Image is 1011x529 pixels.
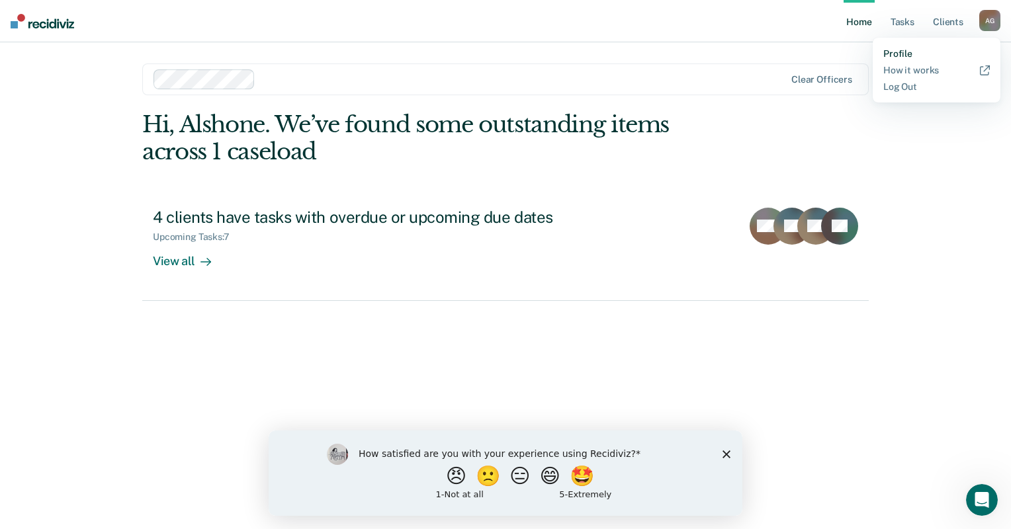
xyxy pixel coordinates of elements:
div: Clear officers [791,74,852,85]
div: View all [153,243,227,268]
img: Recidiviz [11,14,74,28]
div: 4 clients have tasks with overdue or upcoming due dates [153,208,617,227]
iframe: Intercom live chat [966,484,998,516]
div: Upcoming Tasks : 7 [153,231,240,243]
a: Log Out [883,81,990,93]
a: How it works [883,65,990,76]
button: AG [979,10,1000,31]
div: A G [979,10,1000,31]
a: Profile [883,48,990,60]
iframe: Survey by Kim from Recidiviz [269,430,742,516]
a: 4 clients have tasks with overdue or upcoming due datesUpcoming Tasks:7View all [142,197,869,301]
div: Hi, Alshone. We’ve found some outstanding items across 1 caseload [142,111,723,165]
